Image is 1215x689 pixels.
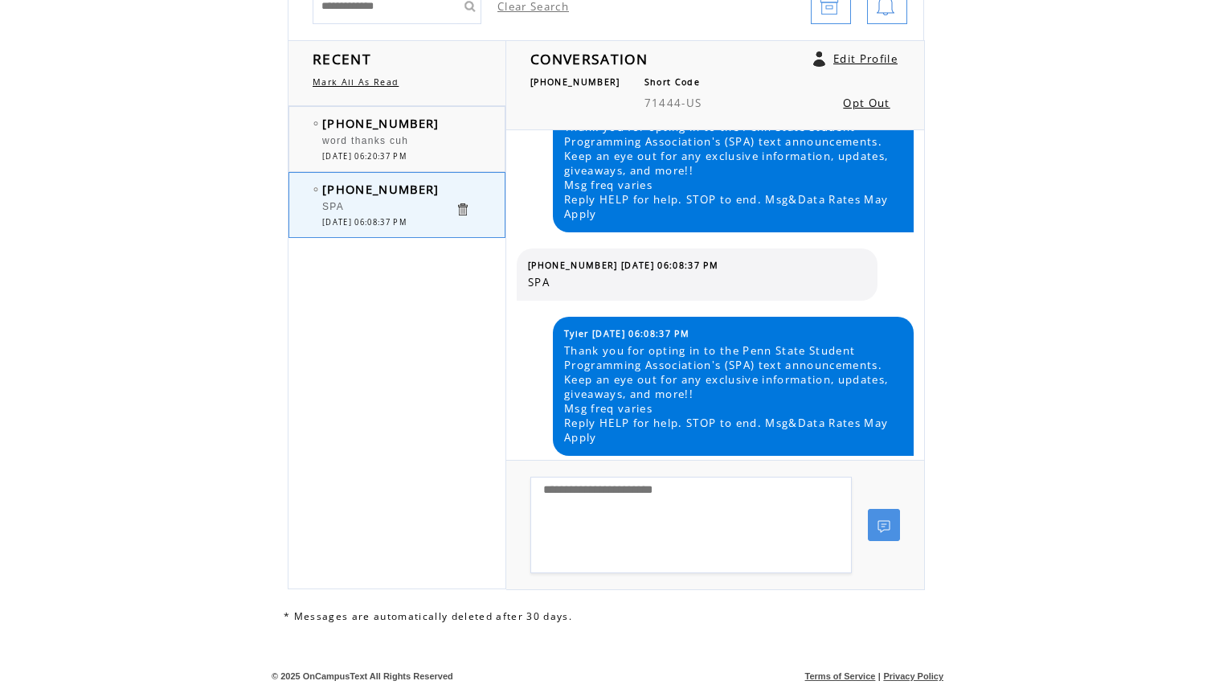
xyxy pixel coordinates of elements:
a: Click to delete these messgaes [455,202,470,217]
a: Edit Profile [833,51,898,66]
span: [PHONE_NUMBER] [322,115,440,131]
a: Click to edit user profile [813,51,825,67]
span: 71444-US [644,96,702,110]
span: RECENT [313,49,371,68]
span: Thank you for opting in to the Penn State Student Programming Association's (SPA) text announceme... [564,120,902,221]
span: [DATE] 06:20:37 PM [322,151,407,162]
span: [PHONE_NUMBER] [530,76,620,88]
a: Mark All As Read [313,76,399,88]
span: © 2025 OnCampusText All Rights Reserved [272,671,453,681]
span: CONVERSATION [530,49,648,68]
a: Opt Out [843,96,890,110]
span: | [878,671,881,681]
span: word thanks cuh [322,135,408,146]
span: Tyler [DATE] 06:08:37 PM [564,328,689,339]
span: Thank you for opting in to the Penn State Student Programming Association's (SPA) text announceme... [564,343,902,445]
span: Short Code [644,76,700,88]
span: SPA [528,275,865,289]
span: [DATE] 06:08:37 PM [322,217,407,228]
span: * Messages are automatically deleted after 30 days. [284,609,572,623]
img: bulletEmpty.png [313,187,318,191]
span: SPA [322,201,344,212]
span: [PHONE_NUMBER] [DATE] 06:08:37 PM [528,260,718,271]
img: bulletEmpty.png [313,121,318,125]
span: [PHONE_NUMBER] [322,181,440,197]
a: Terms of Service [805,671,876,681]
a: Privacy Policy [883,671,943,681]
